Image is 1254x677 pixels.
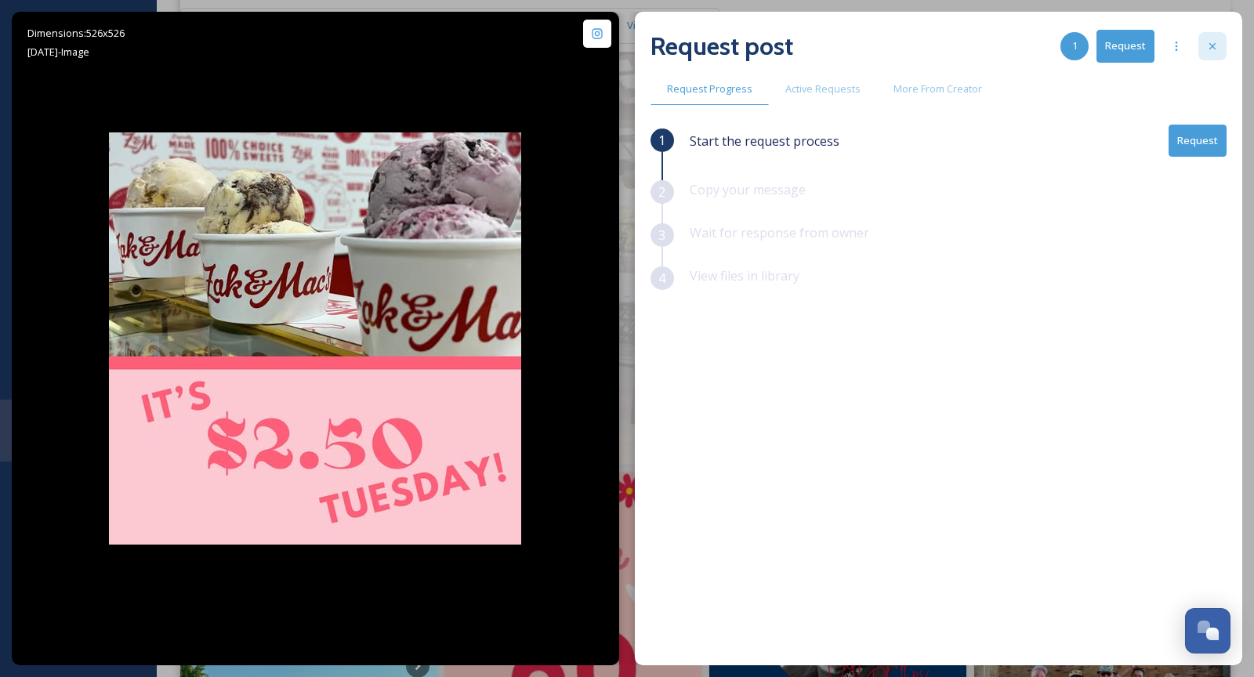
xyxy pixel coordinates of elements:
[893,81,982,96] span: More From Creator
[27,45,89,59] span: [DATE] - Image
[690,181,806,198] span: Copy your message
[109,132,521,545] img: 🍦 Tasty Tuesday is back at Zak & Mac’s! 🍦 Beat the heat and treat yourself to delicious ice cream...
[690,132,839,150] span: Start the request process
[667,81,752,96] span: Request Progress
[651,27,793,65] h2: Request post
[658,183,665,201] span: 2
[1072,38,1078,53] span: 1
[1096,30,1154,62] button: Request
[27,26,125,40] span: Dimensions: 526 x 526
[1185,608,1230,653] button: Open Chat
[658,269,665,288] span: 4
[690,224,869,241] span: Wait for response from owner
[658,131,665,150] span: 1
[1169,125,1227,157] button: Request
[658,226,665,244] span: 3
[785,81,861,96] span: Active Requests
[690,267,799,284] span: View files in library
